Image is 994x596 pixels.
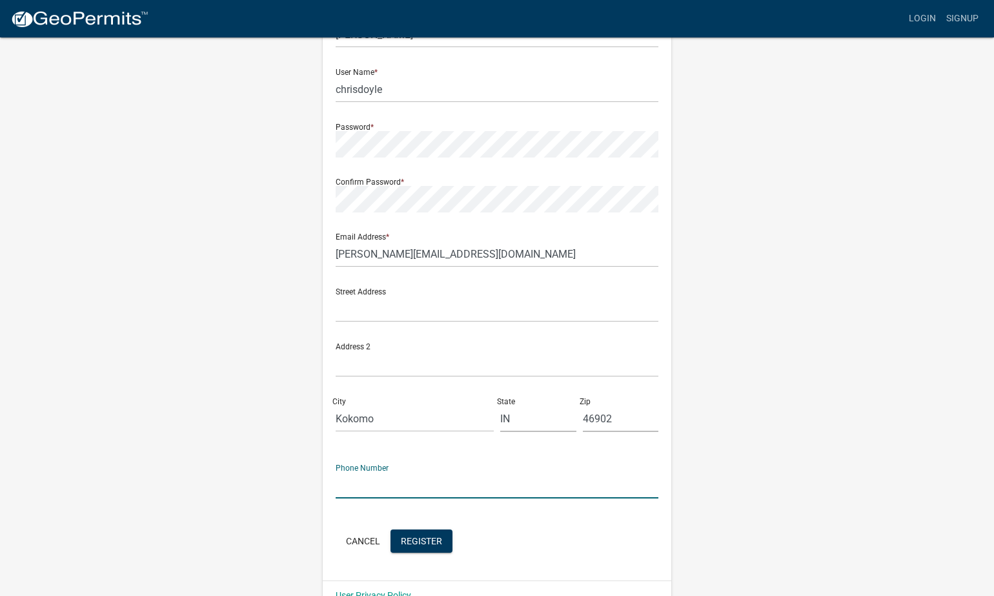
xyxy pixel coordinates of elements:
[391,529,452,553] button: Register
[336,529,391,553] button: Cancel
[904,6,941,31] a: Login
[401,535,442,546] span: Register
[941,6,984,31] a: Signup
